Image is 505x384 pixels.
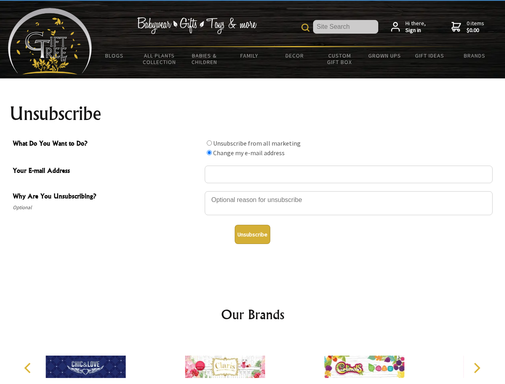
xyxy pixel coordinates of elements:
[468,359,485,377] button: Next
[207,150,212,155] input: What Do You Want to Do?
[213,139,301,147] label: Unsubscribe from all marketing
[182,47,227,70] a: Babies & Children
[13,138,201,150] span: What Do You Want to Do?
[272,47,317,64] a: Decor
[92,47,137,64] a: BLOGS
[467,20,484,34] span: 0 items
[13,166,201,177] span: Your E-mail Address
[205,191,493,215] textarea: Why Are You Unsubscribing?
[313,20,378,34] input: Site Search
[20,359,38,377] button: Previous
[235,225,270,244] button: Unsubscribe
[13,203,201,212] span: Optional
[407,47,452,64] a: Gift Ideas
[10,104,496,123] h1: Unsubscribe
[452,47,497,64] a: Brands
[405,27,426,34] strong: Sign in
[207,140,212,146] input: What Do You Want to Do?
[405,20,426,34] span: Hi there,
[362,47,407,64] a: Grown Ups
[227,47,272,64] a: Family
[451,20,484,34] a: 0 items$0.00
[16,305,489,324] h2: Our Brands
[137,47,182,70] a: All Plants Collection
[13,191,201,203] span: Why Are You Unsubscribing?
[301,24,309,32] img: product search
[8,8,92,74] img: Babyware - Gifts - Toys and more...
[213,149,285,157] label: Change my e-mail address
[205,166,493,183] input: Your E-mail Address
[391,20,426,34] a: Hi there,Sign in
[137,17,257,34] img: Babywear - Gifts - Toys & more
[467,27,484,34] strong: $0.00
[317,47,362,70] a: Custom Gift Box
